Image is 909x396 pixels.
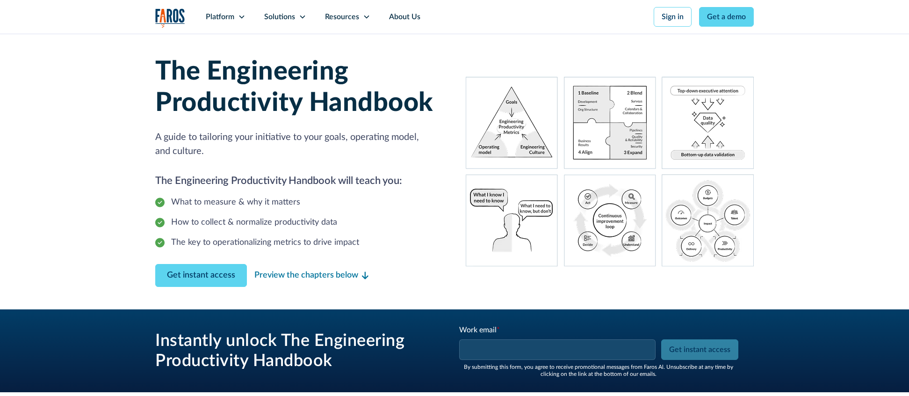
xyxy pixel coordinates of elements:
[459,324,657,336] div: Work email
[325,11,359,22] div: Resources
[155,8,185,28] img: Logo of the analytics and reporting company Faros.
[654,7,692,27] a: Sign in
[155,264,247,287] a: Contact Modal
[206,11,234,22] div: Platform
[155,130,443,158] p: A guide to tailoring your initiative to your goals, operating model, and culture.
[699,7,754,27] a: Get a demo
[264,11,295,22] div: Solutions
[254,269,368,282] a: Preview the chapters below
[458,324,739,377] form: Engineering Productivity Instant Access
[254,269,358,282] div: Preview the chapters below
[171,196,300,209] div: What to measure & why it matters
[171,216,337,229] div: How to collect & normalize productivity data
[171,236,359,249] div: The key to operationalizing metrics to drive impact
[458,364,739,377] div: By submitting this form, you agree to receive promotional messages from Faros Al. Unsubscribe at ...
[155,331,436,371] h3: Instantly unlock The Engineering Productivity Handbook
[155,56,443,119] h1: The Engineering Productivity Handbook
[155,173,443,189] h2: The Engineering Productivity Handbook will teach you:
[155,8,185,28] a: home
